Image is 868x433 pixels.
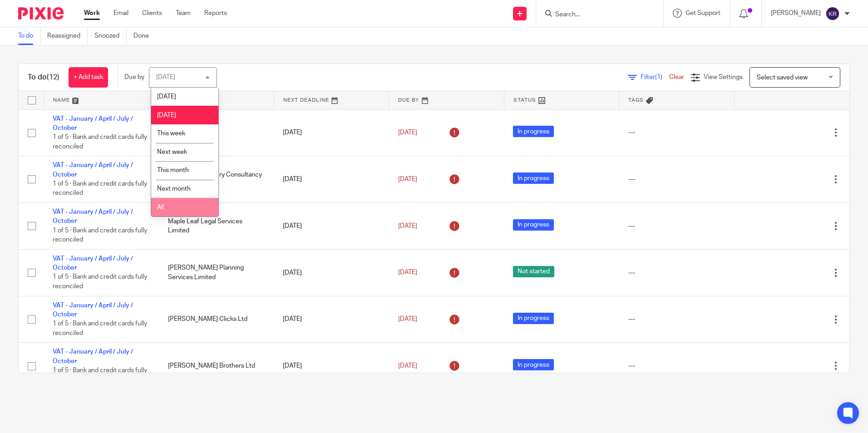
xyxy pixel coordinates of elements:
img: svg%3E [825,6,840,21]
span: In progress [513,313,554,324]
span: This month [157,167,189,173]
td: [PERSON_NAME] Clicks Ltd [159,296,274,343]
span: 1 of 5 · Bank and credit cards fully reconciled [53,367,147,383]
span: 1 of 5 · Bank and credit cards fully reconciled [53,134,147,150]
h1: To do [28,73,59,82]
img: Pixie [18,7,64,20]
a: Team [176,9,191,18]
span: [DATE] [398,223,417,229]
a: + Add task [69,67,108,88]
p: Due by [124,73,144,82]
span: 1 of 5 · Bank and credit cards fully reconciled [53,227,147,243]
span: In progress [513,359,554,370]
span: In progress [513,219,554,231]
span: [DATE] [398,316,417,322]
span: 1 of 5 · Bank and credit cards fully reconciled [53,274,147,290]
span: [DATE] [157,112,176,118]
a: Clear [669,74,684,80]
div: --- [628,268,725,277]
div: --- [628,221,725,231]
span: 1 of 5 · Bank and credit cards fully reconciled [53,181,147,197]
a: Done [133,27,156,45]
a: Clients [142,9,162,18]
span: (1) [655,74,662,80]
span: In progress [513,126,554,137]
td: [DATE] [274,203,389,250]
a: VAT - January / April / July / October [53,209,133,224]
span: (12) [47,74,59,81]
span: [DATE] [398,129,417,136]
span: Not started [513,266,554,277]
td: [PERSON_NAME] Brothers Ltd [159,343,274,389]
td: [DATE] [274,343,389,389]
span: [DATE] [157,93,176,100]
span: Select saved view [757,74,808,81]
a: VAT - January / April / July / October [53,349,133,364]
a: To do [18,27,40,45]
a: Reports [204,9,227,18]
span: [DATE] [398,363,417,369]
td: [DATE] [274,109,389,156]
div: --- [628,315,725,324]
td: [DATE] [274,249,389,296]
input: Search [554,11,636,19]
p: [PERSON_NAME] [771,9,821,18]
span: Next month [157,186,191,192]
td: [DATE] [274,296,389,343]
span: 1 of 5 · Bank and credit cards fully reconciled [53,321,147,337]
span: All [157,204,164,211]
td: [DATE] [274,156,389,203]
a: VAT - January / April / July / October [53,162,133,177]
span: View Settings [704,74,743,80]
span: [DATE] [398,176,417,182]
span: Filter [641,74,669,80]
a: VAT - January / April / July / October [53,116,133,131]
a: VAT - January / April / July / October [53,256,133,271]
td: [PERSON_NAME] Planning Services Limited [159,249,274,296]
div: --- [628,175,725,184]
span: This week [157,130,185,137]
span: [DATE] [398,270,417,276]
a: Snoozed [94,27,127,45]
div: --- [628,128,725,137]
td: Maple Leaf Legal Services Limited [159,203,274,250]
span: Tags [628,98,644,103]
span: Next week [157,149,187,155]
a: Email [113,9,128,18]
div: [DATE] [156,74,175,80]
div: --- [628,361,725,370]
span: In progress [513,172,554,184]
span: Get Support [686,10,720,16]
a: Reassigned [47,27,88,45]
a: Work [84,9,100,18]
a: VAT - January / April / July / October [53,302,133,318]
